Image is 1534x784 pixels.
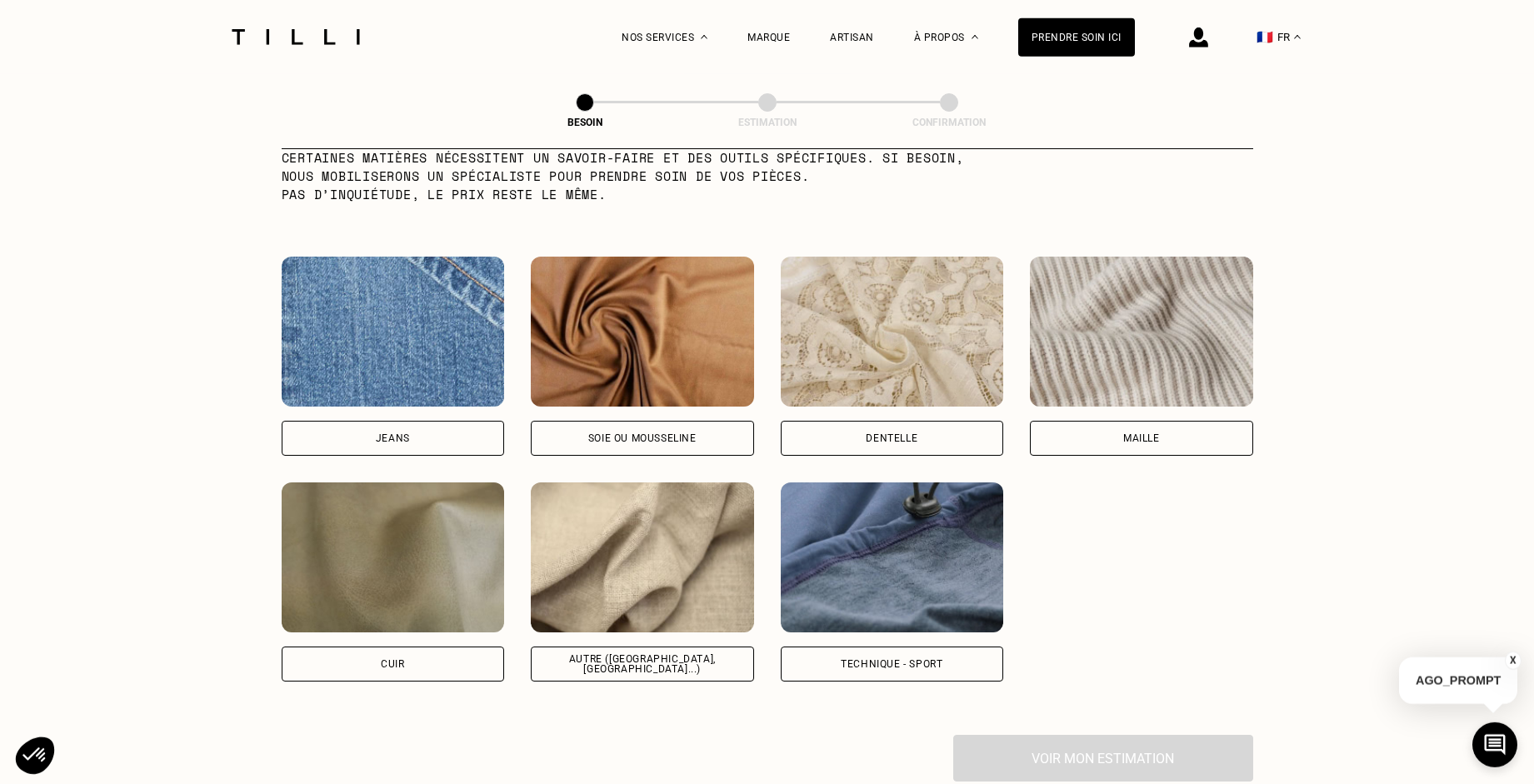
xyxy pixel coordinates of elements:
[1189,27,1208,47] img: icône connexion
[972,35,978,39] img: Menu déroulant à propos
[531,257,754,407] img: Tilli retouche vos vêtements en Soie ou mousseline
[588,433,697,443] div: Soie ou mousseline
[841,659,942,669] div: Technique - Sport
[747,32,790,43] a: Marque
[531,482,754,632] img: Tilli retouche vos vêtements en Autre (coton, jersey...)
[684,117,851,128] div: Estimation
[1030,257,1253,407] img: Tilli retouche vos vêtements en Maille
[381,659,404,669] div: Cuir
[545,654,740,674] div: Autre ([GEOGRAPHIC_DATA], [GEOGRAPHIC_DATA]...)
[1123,433,1160,443] div: Maille
[1257,29,1273,45] span: 🇫🇷
[1505,652,1522,670] button: X
[1018,18,1135,57] a: Prendre soin ici
[376,433,410,443] div: Jeans
[282,148,999,203] p: Certaines matières nécessitent un savoir-faire et des outils spécifiques. Si besoin, nous mobilis...
[1399,657,1517,704] p: AGO_PROMPT
[781,257,1004,407] img: Tilli retouche vos vêtements en Dentelle
[1294,35,1301,39] img: menu déroulant
[282,482,505,632] img: Tilli retouche vos vêtements en Cuir
[866,117,1032,128] div: Confirmation
[701,35,707,39] img: Menu déroulant
[282,257,505,407] img: Tilli retouche vos vêtements en Jeans
[781,482,1004,632] img: Tilli retouche vos vêtements en Technique - Sport
[502,117,668,128] div: Besoin
[830,32,874,43] a: Artisan
[866,433,917,443] div: Dentelle
[226,29,366,45] img: Logo du service de couturière Tilli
